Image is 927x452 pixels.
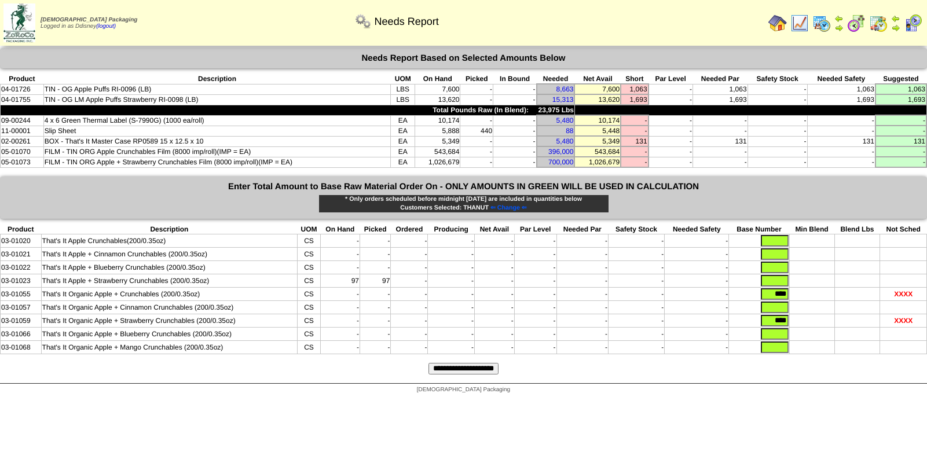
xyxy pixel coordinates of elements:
td: - [514,314,556,328]
img: zoroco-logo-small.webp [3,3,35,42]
th: Safety Stock [608,225,664,234]
td: EA [391,146,415,157]
th: Product [1,225,42,234]
td: - [556,301,608,314]
td: 131 [807,136,875,146]
td: TIN - OG LM Apple Puffs Strawberry RI-0098 (LB) [43,94,391,105]
th: Blend Lbs [834,225,880,234]
td: - [807,126,875,136]
td: - [556,261,608,274]
td: 03-01055 [1,288,42,301]
td: - [493,126,537,136]
th: Producing [428,225,475,234]
a: ⇐ Change ⇐ [489,204,527,211]
a: 15,313 [552,95,574,104]
a: 5,480 [556,137,573,145]
td: - [875,146,926,157]
td: - [493,136,537,146]
td: - [474,248,514,261]
img: arrowright.gif [834,23,844,32]
td: - [608,234,664,248]
td: - [428,341,475,354]
td: - [608,328,664,341]
td: - [320,234,360,248]
td: - [460,146,493,157]
a: (logout) [96,23,116,30]
th: UOM [298,225,320,234]
td: - [360,314,390,328]
td: - [428,328,475,341]
th: Min Blend [789,225,834,234]
td: - [748,84,807,94]
td: - [608,248,664,261]
td: - [391,301,428,314]
td: - [428,234,475,248]
td: - [428,261,475,274]
td: 1,063 [807,84,875,94]
td: - [648,146,693,157]
td: - [428,301,475,314]
td: 4 x 6 Green Thermal Label (S-7990G) (1000 ea/roll) [43,115,391,126]
td: - [648,84,693,94]
td: - [693,115,748,126]
th: Product [1,74,44,84]
td: - [391,274,428,288]
td: EA [391,115,415,126]
td: - [391,328,428,341]
td: - [391,261,428,274]
th: Par Level [648,74,693,84]
img: arrowright.gif [891,23,900,32]
td: 03-01068 [1,341,42,354]
th: Needed Safety [665,225,729,234]
td: - [320,341,360,354]
th: Picked [460,74,493,84]
th: Net Avail [474,225,514,234]
img: calendarcustomer.gif [904,14,922,32]
th: Ordered [391,225,428,234]
th: Par Level [514,225,556,234]
td: - [665,314,729,328]
td: - [748,136,807,146]
td: 543,684 [574,146,621,157]
td: - [807,115,875,126]
td: 03-01057 [1,301,42,314]
th: On Hand [320,225,360,234]
td: - [514,341,556,354]
td: - [360,328,390,341]
td: CS [298,314,320,328]
td: FILM - TIN ORG Apple + Strawberry Crunchables Film (8000 imp/roll)(IMP = EA) [43,157,391,167]
img: arrowleft.gif [891,14,900,23]
td: CS [298,341,320,354]
div: * Only orders scheduled before midnight [DATE] are included in quantities below Customers Selecte... [318,194,609,213]
td: - [748,126,807,136]
a: 5,480 [556,116,573,124]
td: - [474,341,514,354]
td: 97 [360,274,390,288]
th: In Bound [493,74,537,84]
td: - [360,248,390,261]
td: That's It Apple + Blueberry Crunchables (200/0.35oz) [41,261,298,274]
td: - [474,261,514,274]
td: - [514,261,556,274]
th: Base Number [729,225,789,234]
td: 440 [460,126,493,136]
td: - [391,341,428,354]
td: - [320,248,360,261]
td: 04-01755 [1,94,44,105]
a: 88 [566,127,573,135]
td: - [807,146,875,157]
td: - [320,288,360,301]
td: - [621,126,648,136]
td: TIN - OG Apple Puffs RI-0096 (LB) [43,84,391,94]
td: - [648,136,693,146]
th: Picked [360,225,390,234]
td: EA [391,136,415,146]
td: - [474,328,514,341]
td: That's It Organic Apple + Crunchables (200/0.35oz) [41,288,298,301]
td: - [360,341,390,354]
td: CS [298,288,320,301]
td: 10,174 [574,115,621,126]
td: - [621,157,648,167]
td: EA [391,126,415,136]
td: 1,693 [875,94,926,105]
